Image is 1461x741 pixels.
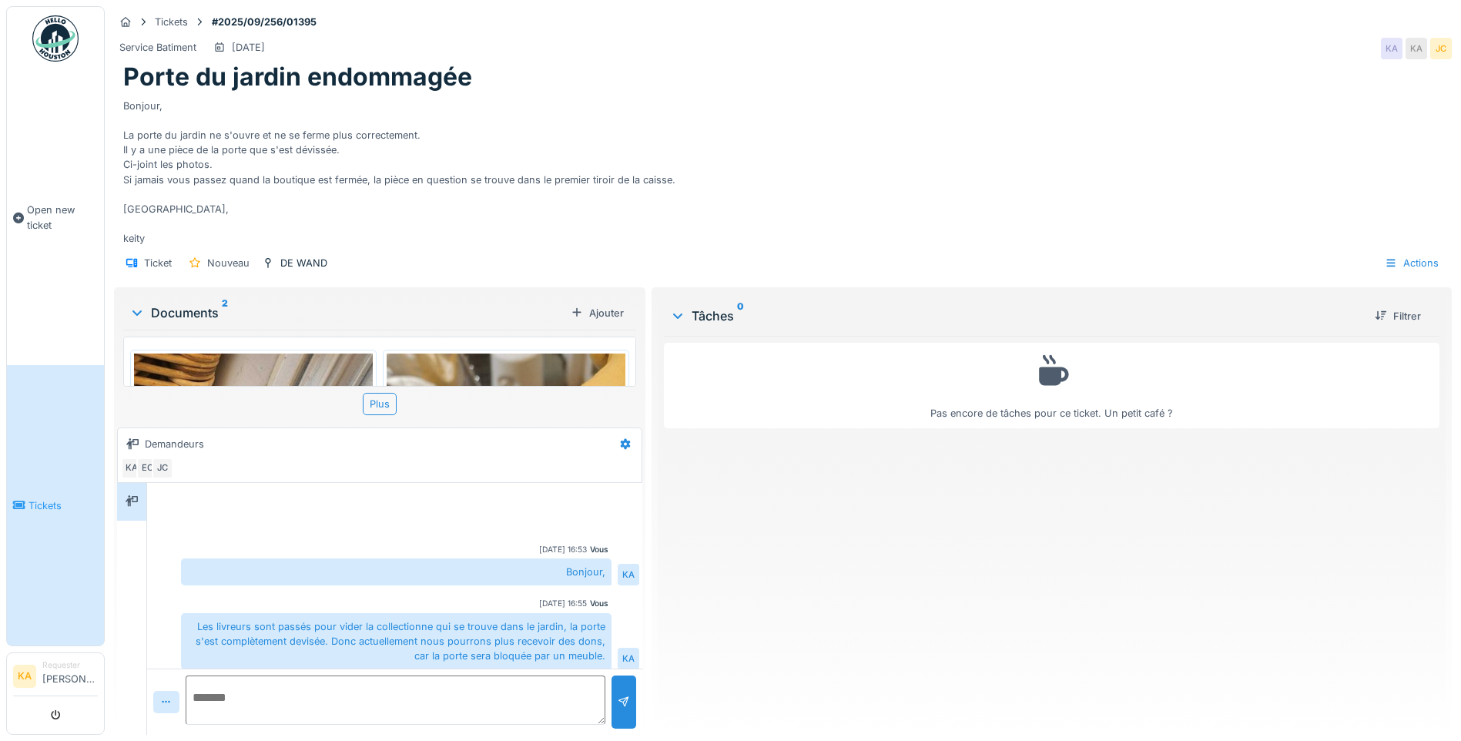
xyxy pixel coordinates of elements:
div: Nouveau [207,256,250,270]
div: [DATE] [232,40,265,55]
li: [PERSON_NAME] [42,659,98,692]
div: EC [136,458,158,479]
div: Pas encore de tâches pour ce ticket. Un petit café ? [674,350,1429,421]
strong: #2025/09/256/01395 [206,15,323,29]
span: Open new ticket [27,203,98,232]
div: [DATE] 16:53 [539,544,587,555]
div: Tickets [155,15,188,29]
div: Plus [363,393,397,415]
li: KA [13,665,36,688]
span: Tickets [28,498,98,513]
sup: 0 [737,307,744,325]
div: Filtrer [1369,306,1427,327]
div: Ticket [144,256,172,270]
a: Open new ticket [7,70,104,365]
a: Tickets [7,365,104,645]
div: Demandeurs [145,437,204,451]
div: KA [121,458,142,479]
div: KA [1381,38,1402,59]
div: Tâches [670,307,1362,325]
a: KA Requester[PERSON_NAME] [13,659,98,696]
div: KA [618,564,639,585]
div: Vous [590,598,608,609]
div: Bonjour, La porte du jardin ne s'ouvre et ne se ferme plus correctement. Il y a une pièce de la p... [123,92,1443,246]
div: Requester [42,659,98,671]
div: Vous [590,544,608,555]
div: Les livreurs sont passés pour vider la collectionne qui se trouve dans le jardin, la porte s'est ... [181,613,612,670]
div: KA [1406,38,1427,59]
div: [DATE] 16:55 [539,598,587,609]
div: Service Batiment [119,40,196,55]
img: Badge_color-CXgf-gQk.svg [32,15,79,62]
div: JC [152,458,173,479]
sup: 2 [222,303,228,322]
div: DE WAND [280,256,327,270]
h1: Porte du jardin endommagée [123,62,472,92]
div: JC [1430,38,1452,59]
div: Bonjour, [181,558,612,585]
div: Ajouter [565,303,630,324]
div: Actions [1378,252,1446,274]
div: Documents [129,303,565,322]
div: KA [618,648,639,669]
